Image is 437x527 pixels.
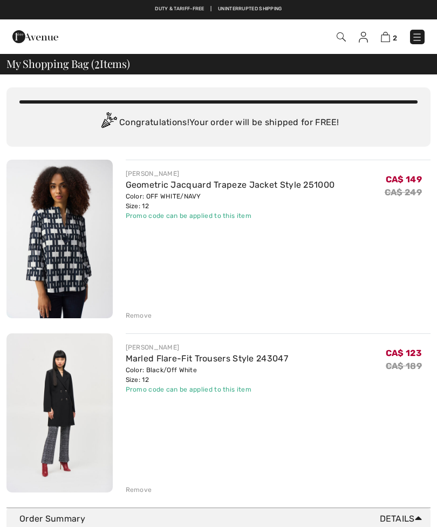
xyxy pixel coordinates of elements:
img: Congratulation2.svg [98,112,119,134]
div: Remove [126,311,152,320]
a: Geometric Jacquard Trapeze Jacket Style 251000 [126,180,335,190]
img: Shopping Bag [381,32,390,42]
div: Congratulations! Your order will be shipped for FREE! [19,112,418,134]
img: Search [337,32,346,42]
img: Marled Flare-Fit Trousers Style 243047 [6,333,113,492]
div: Promo code can be applied to this item [126,385,288,394]
img: Menu [412,32,422,43]
div: Remove [126,485,152,495]
a: 2 [381,30,397,43]
a: 1ère Avenue [12,31,58,41]
span: My Shopping Bag ( Items) [6,58,130,69]
div: [PERSON_NAME] [126,343,288,352]
img: 1ère Avenue [12,26,58,47]
img: Geometric Jacquard Trapeze Jacket Style 251000 [6,160,113,318]
div: Color: Black/Off White Size: 12 [126,365,288,385]
img: My Info [359,32,368,43]
div: [PERSON_NAME] [126,169,335,179]
span: CA$ 123 [386,348,422,358]
div: Promo code can be applied to this item [126,211,335,221]
span: Details [380,512,426,525]
s: CA$ 189 [386,361,422,371]
span: 2 [94,56,100,70]
span: 2 [393,34,397,42]
div: Color: OFF WHITE/NAVY Size: 12 [126,191,335,211]
div: Order Summary [19,512,426,525]
a: Marled Flare-Fit Trousers Style 243047 [126,353,288,364]
span: CA$ 149 [386,174,422,184]
s: CA$ 249 [385,187,422,197]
